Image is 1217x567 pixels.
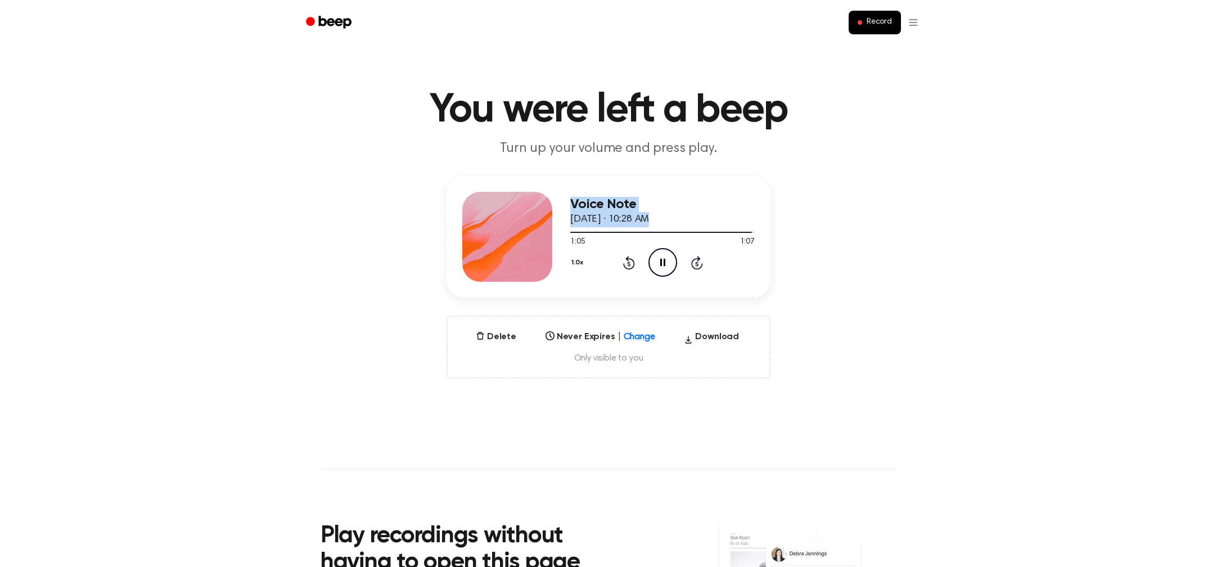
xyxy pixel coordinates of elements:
[570,197,755,212] h3: Voice Note
[321,90,896,130] h1: You were left a beep
[679,330,743,348] button: Download
[298,12,362,34] a: Beep
[908,11,919,34] button: Open menu
[867,17,892,28] span: Record
[570,253,587,272] button: 1.0x
[570,236,585,248] span: 1:05
[471,330,521,344] button: Delete
[461,353,756,364] span: Only visible to you
[849,11,901,34] button: Record
[393,139,824,158] p: Turn up your volume and press play.
[570,214,649,224] span: [DATE] · 10:28 AM
[740,236,755,248] span: 1:07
